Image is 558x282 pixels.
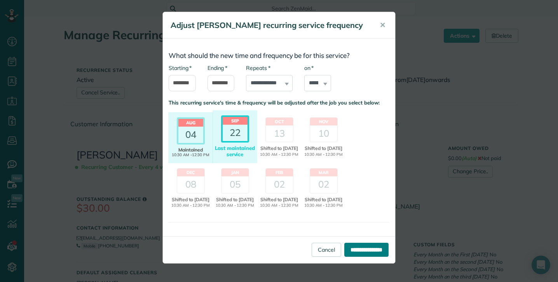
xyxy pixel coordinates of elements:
[302,196,345,203] span: Shifted to [DATE]
[177,169,204,176] header: Dec
[302,152,345,158] span: 10:30 AM - 12:30 PM
[208,64,227,72] label: Ending
[178,119,203,127] header: Aug
[221,176,249,193] div: 05
[266,176,293,193] div: 02
[214,203,256,209] span: 10:30 AM - 12:30 PM
[310,169,337,176] header: Mar
[214,145,256,157] div: Last maintained service
[214,196,256,203] span: Shifted to [DATE]
[304,64,314,72] label: on
[169,153,212,157] span: 10:30 AM -12:30 PM
[310,118,337,125] header: Nov
[266,118,293,125] header: Oct
[171,20,369,31] h5: Adjust [PERSON_NAME] recurring service frequency
[169,147,212,153] span: Maintained
[380,21,385,30] span: ✕
[169,52,389,59] h3: What should the new time and frequency be for this service?
[223,125,248,141] div: 22
[258,196,300,203] span: Shifted to [DATE]
[169,99,389,106] p: This recurring service's time & frequency will be adjusted after the job you select below:
[258,203,300,209] span: 10:30 AM - 12:30 PM
[310,125,337,142] div: 10
[169,196,212,203] span: Shifted to [DATE]
[177,176,204,193] div: 08
[258,152,300,158] span: 10:30 AM - 12:30 PM
[221,169,249,176] header: Jan
[310,176,337,193] div: 02
[258,145,300,152] span: Shifted to [DATE]
[266,125,293,142] div: 13
[178,127,203,143] div: 04
[302,203,345,209] span: 10:30 AM - 12:30 PM
[223,117,248,125] header: Sep
[312,243,341,257] a: Cancel
[169,64,192,72] label: Starting
[246,64,270,72] label: Repeats
[266,169,293,176] header: Feb
[302,145,345,152] span: Shifted to [DATE]
[169,203,212,209] span: 10:30 AM - 12:30 PM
